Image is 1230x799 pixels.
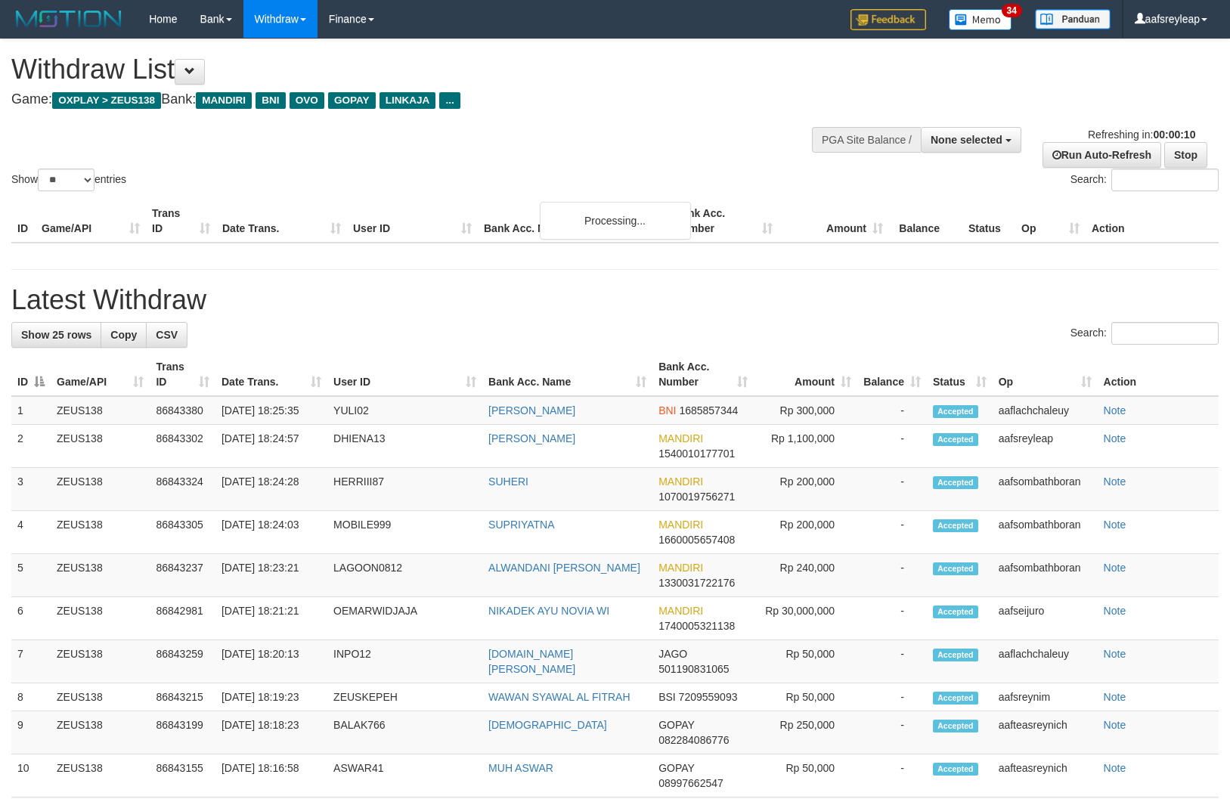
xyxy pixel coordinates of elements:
[933,692,978,705] span: Accepted
[482,353,652,396] th: Bank Acc. Name: activate to sort column ascending
[51,597,150,640] td: ZEUS138
[150,511,215,554] td: 86843305
[658,719,694,731] span: GOPAY
[1015,200,1086,243] th: Op
[38,169,94,191] select: Showentries
[11,92,805,107] h4: Game: Bank:
[215,640,327,683] td: [DATE] 18:20:13
[215,425,327,468] td: [DATE] 18:24:57
[658,519,703,531] span: MANDIRI
[850,9,926,30] img: Feedback.jpg
[933,433,978,446] span: Accepted
[679,691,738,703] span: Copy 7209559093 to clipboard
[658,404,676,417] span: BNI
[327,396,482,425] td: YULI02
[658,620,735,632] span: Copy 1740005321138 to clipboard
[110,329,137,341] span: Copy
[11,511,51,554] td: 4
[11,468,51,511] td: 3
[658,663,729,675] span: Copy 501190831065 to clipboard
[658,648,687,660] span: JAGO
[754,683,857,711] td: Rp 50,000
[327,711,482,754] td: BALAK766
[1086,200,1219,243] th: Action
[1035,9,1111,29] img: panduan.png
[931,134,1002,146] span: None selected
[11,683,51,711] td: 8
[488,719,607,731] a: [DEMOGRAPHIC_DATA]
[51,425,150,468] td: ZEUS138
[933,476,978,489] span: Accepted
[1098,353,1219,396] th: Action
[150,353,215,396] th: Trans ID: activate to sort column ascending
[196,92,252,109] span: MANDIRI
[1111,322,1219,345] input: Search:
[1002,4,1022,17] span: 34
[488,691,630,703] a: WAWAN SYAWAL AL FITRAH
[146,322,187,348] a: CSV
[101,322,147,348] a: Copy
[51,711,150,754] td: ZEUS138
[215,511,327,554] td: [DATE] 18:24:03
[754,511,857,554] td: Rp 200,000
[11,396,51,425] td: 1
[1104,404,1126,417] a: Note
[51,640,150,683] td: ZEUS138
[658,777,723,789] span: Copy 08997662547 to clipboard
[754,640,857,683] td: Rp 50,000
[857,754,927,797] td: -
[933,763,978,776] span: Accepted
[150,396,215,425] td: 86843380
[380,92,436,109] span: LINKAJA
[658,762,694,774] span: GOPAY
[889,200,962,243] th: Balance
[327,353,482,396] th: User ID: activate to sort column ascending
[1153,129,1195,141] strong: 00:00:10
[754,711,857,754] td: Rp 250,000
[857,396,927,425] td: -
[1104,719,1126,731] a: Note
[150,754,215,797] td: 86843155
[857,353,927,396] th: Balance: activate to sort column ascending
[658,734,729,746] span: Copy 082284086776 to clipboard
[11,597,51,640] td: 6
[215,396,327,425] td: [DATE] 18:25:35
[51,468,150,511] td: ZEUS138
[652,353,754,396] th: Bank Acc. Number: activate to sort column ascending
[51,353,150,396] th: Game/API: activate to sort column ascending
[540,202,691,240] div: Processing...
[150,554,215,597] td: 86843237
[327,554,482,597] td: LAGOON0812
[658,691,676,703] span: BSI
[1088,129,1195,141] span: Refreshing in:
[857,554,927,597] td: -
[488,605,609,617] a: NIKADEK AYU NOVIA WI
[150,597,215,640] td: 86842981
[215,597,327,640] td: [DATE] 18:21:21
[658,577,735,589] span: Copy 1330031722176 to clipboard
[658,491,735,503] span: Copy 1070019756271 to clipboard
[857,425,927,468] td: -
[1104,648,1126,660] a: Note
[328,92,376,109] span: GOPAY
[150,468,215,511] td: 86843324
[488,648,575,675] a: [DOMAIN_NAME][PERSON_NAME]
[11,285,1219,315] h1: Latest Withdraw
[11,54,805,85] h1: Withdraw List
[679,404,738,417] span: Copy 1685857344 to clipboard
[488,404,575,417] a: [PERSON_NAME]
[933,405,978,418] span: Accepted
[150,425,215,468] td: 86843302
[439,92,460,109] span: ...
[658,562,703,574] span: MANDIRI
[146,200,216,243] th: Trans ID
[327,683,482,711] td: ZEUSKEPEH
[754,425,857,468] td: Rp 1,100,000
[933,605,978,618] span: Accepted
[993,640,1098,683] td: aaflachchaleuy
[11,711,51,754] td: 9
[993,554,1098,597] td: aafsombathboran
[754,597,857,640] td: Rp 30,000,000
[51,554,150,597] td: ZEUS138
[993,353,1098,396] th: Op: activate to sort column ascending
